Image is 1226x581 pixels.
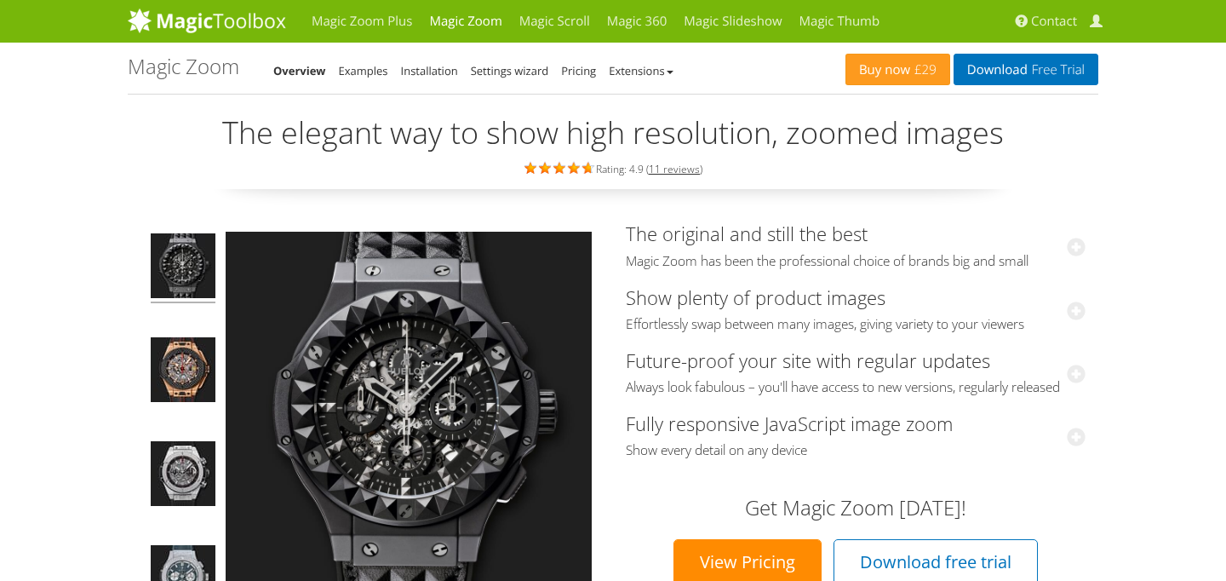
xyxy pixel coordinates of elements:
a: Future-proof your site with regular updatesAlways look fabulous – you'll have access to new versi... [626,348,1086,396]
a: Show plenty of product imagesEffortlessly swap between many images, giving variety to your viewers [626,285,1086,333]
a: Pricing [561,63,596,78]
a: Installation [401,63,458,78]
h2: The elegant way to show high resolution, zoomed images [128,116,1098,150]
a: The original and still the bestMagic Zoom has been the professional choice of brands big and small [626,221,1086,269]
a: Buy now£29 [845,54,950,85]
a: DownloadFree Trial [954,54,1098,85]
a: Examples [339,63,388,78]
span: Show every detail on any device [626,442,1086,459]
h3: Get Magic Zoom [DATE]! [643,497,1068,519]
a: 11 reviews [649,162,700,176]
span: £29 [910,63,937,77]
span: Always look fabulous – you'll have access to new versions, regularly released [626,379,1086,396]
a: Big Bang Depeche Mode [149,232,217,305]
a: Fully responsive JavaScript image zoomShow every detail on any device [626,411,1086,459]
img: Big Bang Ferrari King Gold Carbon [151,337,215,407]
span: Contact [1031,13,1077,30]
img: Big Bang Unico Titanium - Magic Zoom Demo [151,441,215,511]
a: Extensions [609,63,673,78]
a: Settings wizard [471,63,549,78]
span: Free Trial [1028,63,1085,77]
img: MagicToolbox.com - Image tools for your website [128,8,286,33]
a: Big Bang Ferrari King Gold Carbon [149,336,217,409]
a: Big Bang Unico Titanium [149,440,217,513]
img: Big Bang Depeche Mode - Magic Zoom Demo [151,233,215,303]
span: Magic Zoom has been the professional choice of brands big and small [626,253,1086,270]
span: Effortlessly swap between many images, giving variety to your viewers [626,316,1086,333]
h1: Magic Zoom [128,55,239,78]
a: Overview [273,63,326,78]
div: Rating: 4.9 ( ) [128,158,1098,177]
